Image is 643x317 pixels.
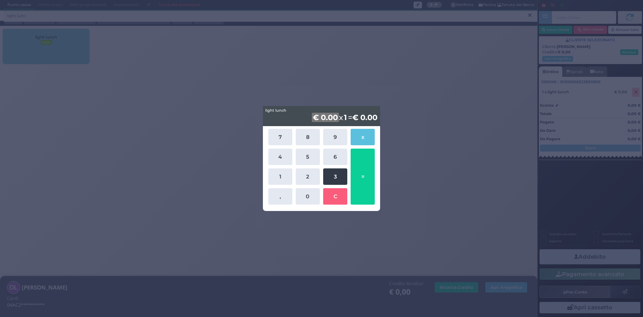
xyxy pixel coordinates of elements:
span: light lunch [265,108,286,113]
button: 3 [323,168,347,185]
button: 6 [323,149,347,165]
button: 2 [296,168,320,185]
div: x = [263,106,380,126]
button: 0 [296,188,320,205]
button: x [351,129,375,145]
button: 7 [268,129,292,145]
button: = [351,149,375,205]
b: € 0.00 [352,113,377,122]
b: € 0.00 [312,113,339,122]
button: 4 [268,149,292,165]
button: 1 [268,168,292,185]
button: 8 [296,129,320,145]
button: C [323,188,347,205]
button: 5 [296,149,320,165]
button: , [268,188,292,205]
b: 1 [343,113,348,122]
button: 9 [323,129,347,145]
